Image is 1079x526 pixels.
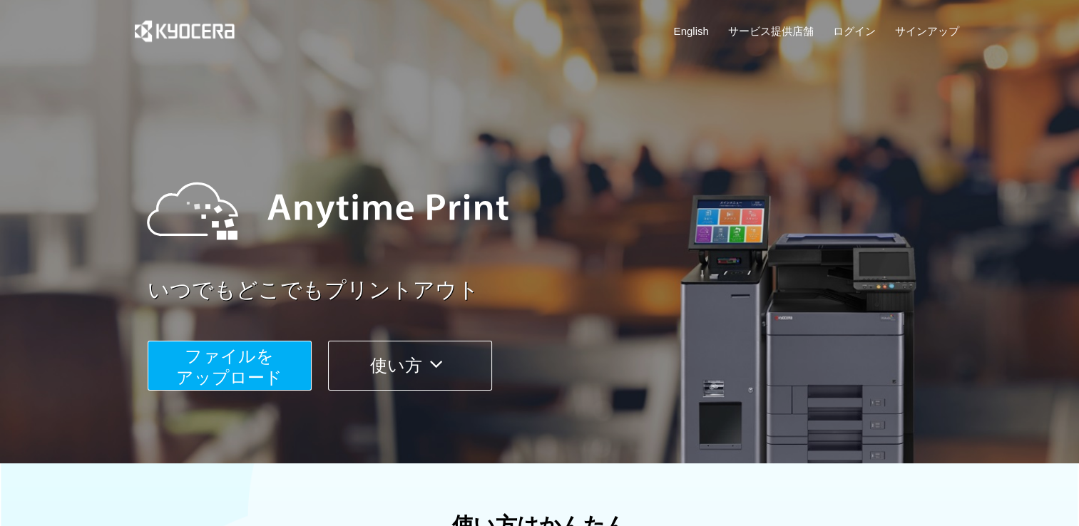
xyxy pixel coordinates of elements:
[148,341,312,391] button: ファイルを​​アップロード
[176,346,282,387] span: ファイルを ​​アップロード
[894,24,958,38] a: サインアップ
[328,341,492,391] button: 使い方
[833,24,876,38] a: ログイン
[148,275,968,306] a: いつでもどこでもプリントアウト
[728,24,814,38] a: サービス提供店舗
[674,24,709,38] a: English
